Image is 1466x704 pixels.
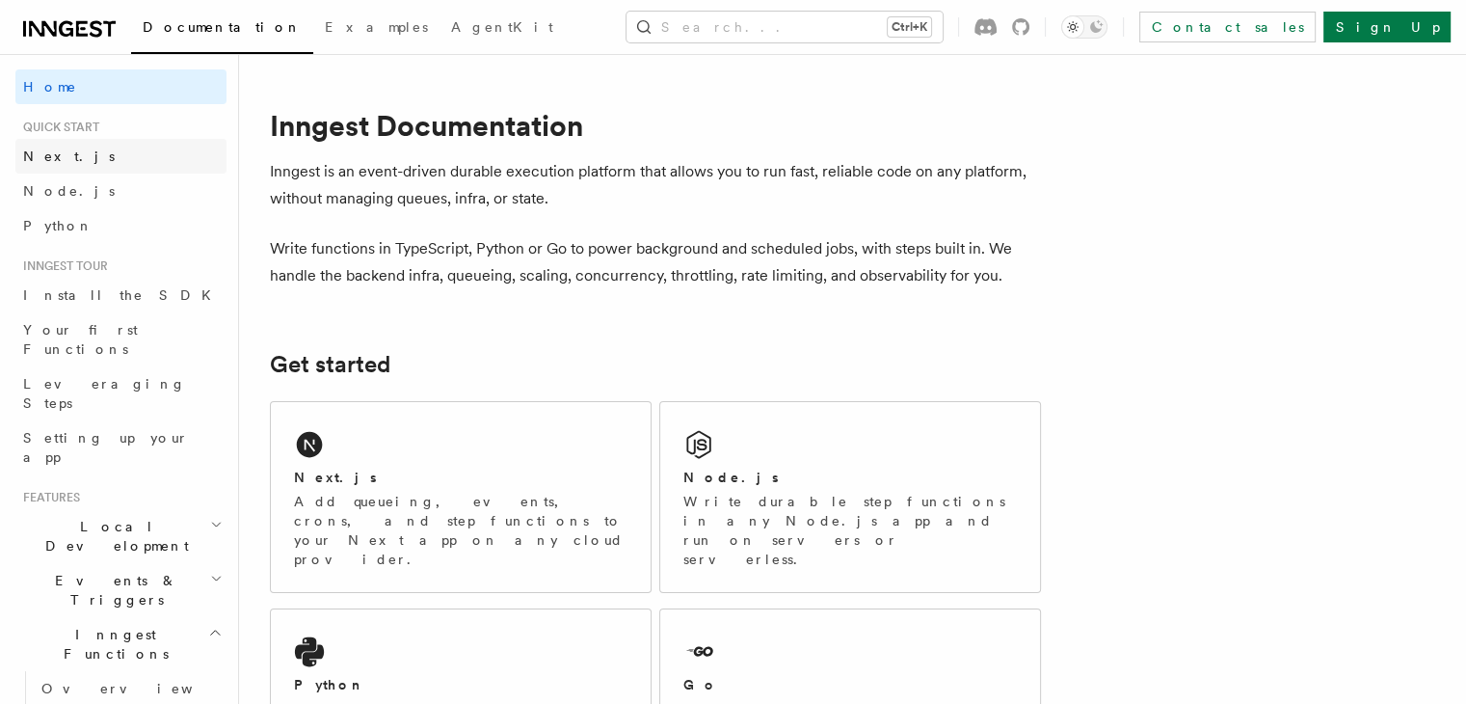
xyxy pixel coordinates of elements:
a: Node.jsWrite durable step functions in any Node.js app and run on servers or serverless. [659,401,1041,593]
h2: Go [683,675,718,694]
a: Next.js [15,139,227,174]
span: Python [23,218,93,233]
p: Write functions in TypeScript, Python or Go to power background and scheduled jobs, with steps bu... [270,235,1041,289]
h2: Node.js [683,468,779,487]
p: Inngest is an event-driven durable execution platform that allows you to run fast, reliable code ... [270,158,1041,212]
span: Leveraging Steps [23,376,186,411]
a: Next.jsAdd queueing, events, crons, and step functions to your Next app on any cloud provider. [270,401,652,593]
a: Python [15,208,227,243]
a: Your first Functions [15,312,227,366]
a: Home [15,69,227,104]
span: Next.js [23,149,115,164]
span: Your first Functions [23,322,138,357]
span: Local Development [15,517,210,555]
button: Local Development [15,509,227,563]
a: Get started [270,351,390,378]
span: Events & Triggers [15,571,210,609]
span: Features [15,490,80,505]
h2: Next.js [294,468,377,487]
a: Sign Up [1323,12,1451,42]
p: Write durable step functions in any Node.js app and run on servers or serverless. [683,492,1017,569]
span: Overview [41,681,240,696]
a: Examples [313,6,440,52]
a: Documentation [131,6,313,54]
a: AgentKit [440,6,565,52]
span: Home [23,77,77,96]
button: Toggle dark mode [1061,15,1107,39]
button: Inngest Functions [15,617,227,671]
a: Contact sales [1139,12,1316,42]
a: Node.js [15,174,227,208]
a: Setting up your app [15,420,227,474]
button: Events & Triggers [15,563,227,617]
span: Node.js [23,183,115,199]
p: Add queueing, events, crons, and step functions to your Next app on any cloud provider. [294,492,627,569]
span: Inngest Functions [15,625,208,663]
span: Documentation [143,19,302,35]
kbd: Ctrl+K [888,17,931,37]
a: Leveraging Steps [15,366,227,420]
span: Examples [325,19,428,35]
span: Install the SDK [23,287,223,303]
a: Install the SDK [15,278,227,312]
span: Setting up your app [23,430,189,465]
h2: Python [294,675,365,694]
button: Search...Ctrl+K [626,12,943,42]
h1: Inngest Documentation [270,108,1041,143]
span: Quick start [15,120,99,135]
span: AgentKit [451,19,553,35]
span: Inngest tour [15,258,108,274]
